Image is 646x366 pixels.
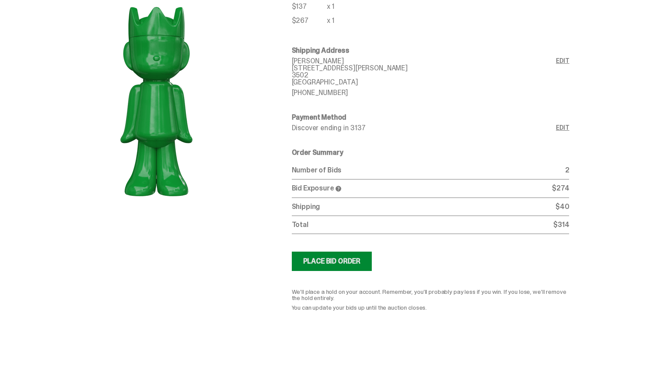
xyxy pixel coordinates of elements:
[292,114,570,121] h6: Payment Method
[303,258,361,265] div: Place Bid Order
[556,124,569,132] a: Edit
[552,185,569,192] p: $274
[292,203,555,210] p: Shipping
[292,89,556,96] p: [PHONE_NUMBER]
[292,58,556,65] p: [PERSON_NAME]
[556,58,569,96] a: Edit
[327,3,335,10] p: x 1
[292,221,554,228] p: Total
[292,17,327,24] p: $267
[565,167,570,174] p: 2
[292,167,565,174] p: Number of Bids
[292,72,556,79] p: 3502
[292,79,556,86] p: [GEOGRAPHIC_DATA]
[292,65,556,72] p: [STREET_ADDRESS][PERSON_NAME]
[555,203,570,210] p: $40
[292,149,570,156] h6: Order Summary
[292,47,570,54] h6: Shipping Address
[553,221,569,228] p: $314
[292,124,556,132] p: Discover ending in 3137
[292,185,552,192] p: Bid Exposure
[327,17,335,24] p: x 1
[292,3,327,10] p: $137
[292,252,372,271] button: Place Bid Order
[292,304,570,311] p: You can update your bids up until the auction closes.
[292,289,570,301] p: We’ll place a hold on your account. Remember, you’ll probably pay less if you win. If you lose, w...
